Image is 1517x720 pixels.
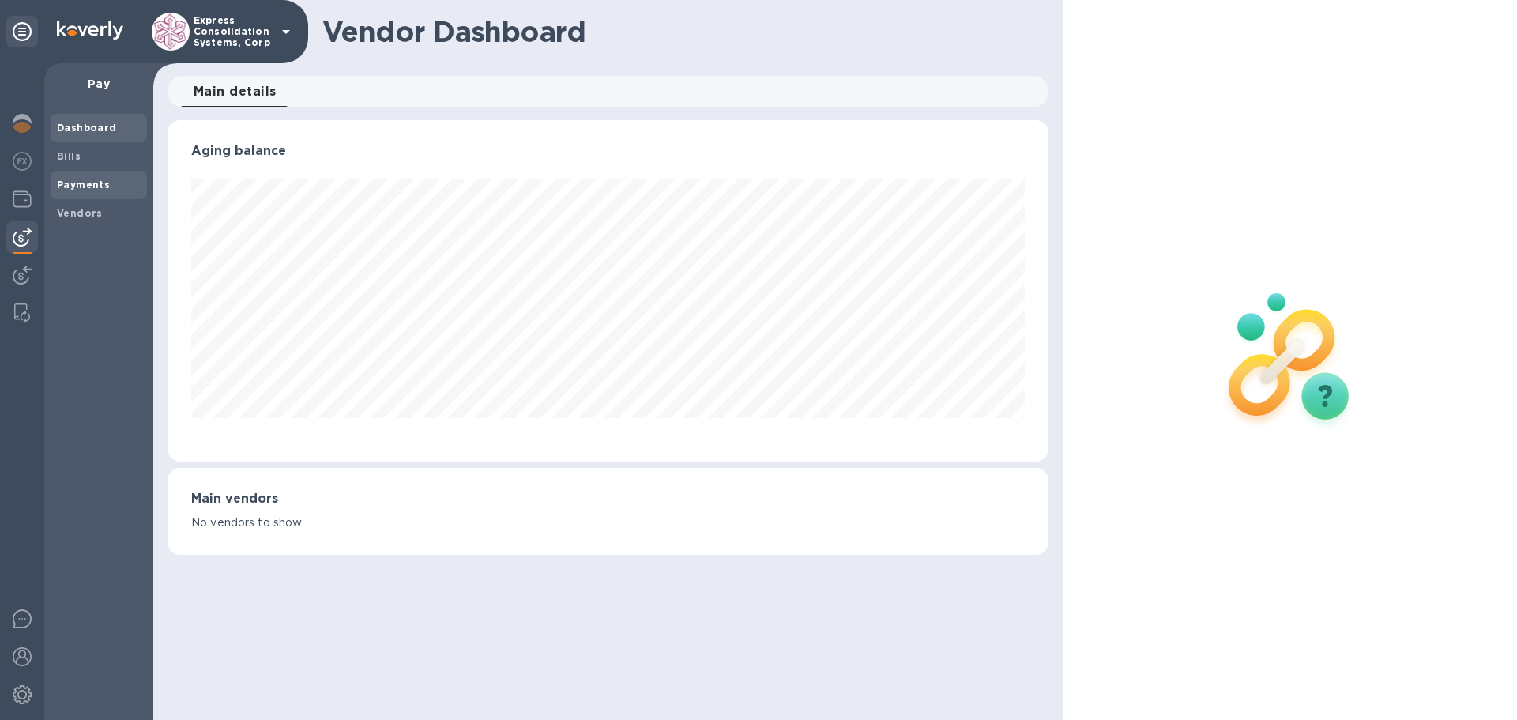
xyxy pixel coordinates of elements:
b: Bills [57,150,81,162]
b: Payments [57,179,110,190]
p: Express Consolidation Systems, Corp [194,15,273,48]
p: No vendors to show [191,515,1025,531]
img: Logo [57,21,123,40]
b: Dashboard [57,122,117,134]
div: Unpin categories [6,16,38,47]
h1: Vendor Dashboard [322,15,1037,48]
h3: Aging balance [191,144,1025,159]
img: Foreign exchange [13,152,32,171]
h3: Main vendors [191,492,1025,507]
img: Wallets [13,190,32,209]
p: Pay [57,76,141,92]
span: Main details [194,81,277,103]
b: Vendors [57,207,103,219]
